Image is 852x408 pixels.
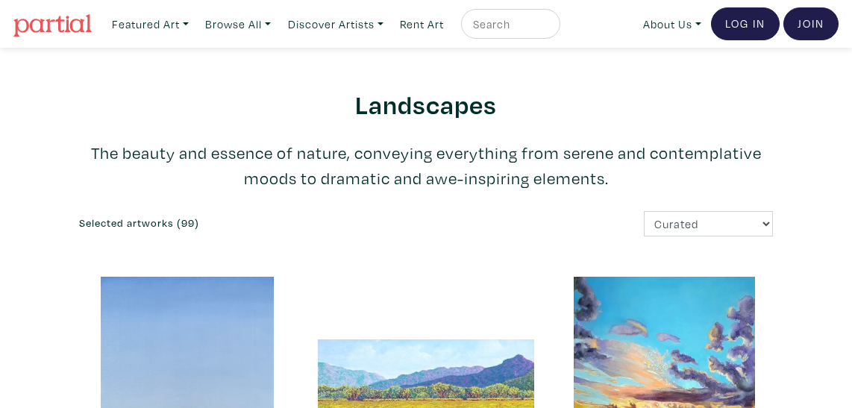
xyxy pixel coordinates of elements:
a: Discover Artists [281,9,390,40]
h2: Landscapes [79,88,773,120]
input: Search [472,15,546,34]
a: About Us [636,9,708,40]
a: Join [783,7,839,40]
a: Browse All [198,9,278,40]
h6: Selected artworks (99) [79,217,415,230]
a: Rent Art [393,9,451,40]
a: Featured Art [105,9,195,40]
a: Log In [711,7,780,40]
p: The beauty and essence of nature, conveying everything from serene and contemplative moods to dra... [79,140,773,191]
